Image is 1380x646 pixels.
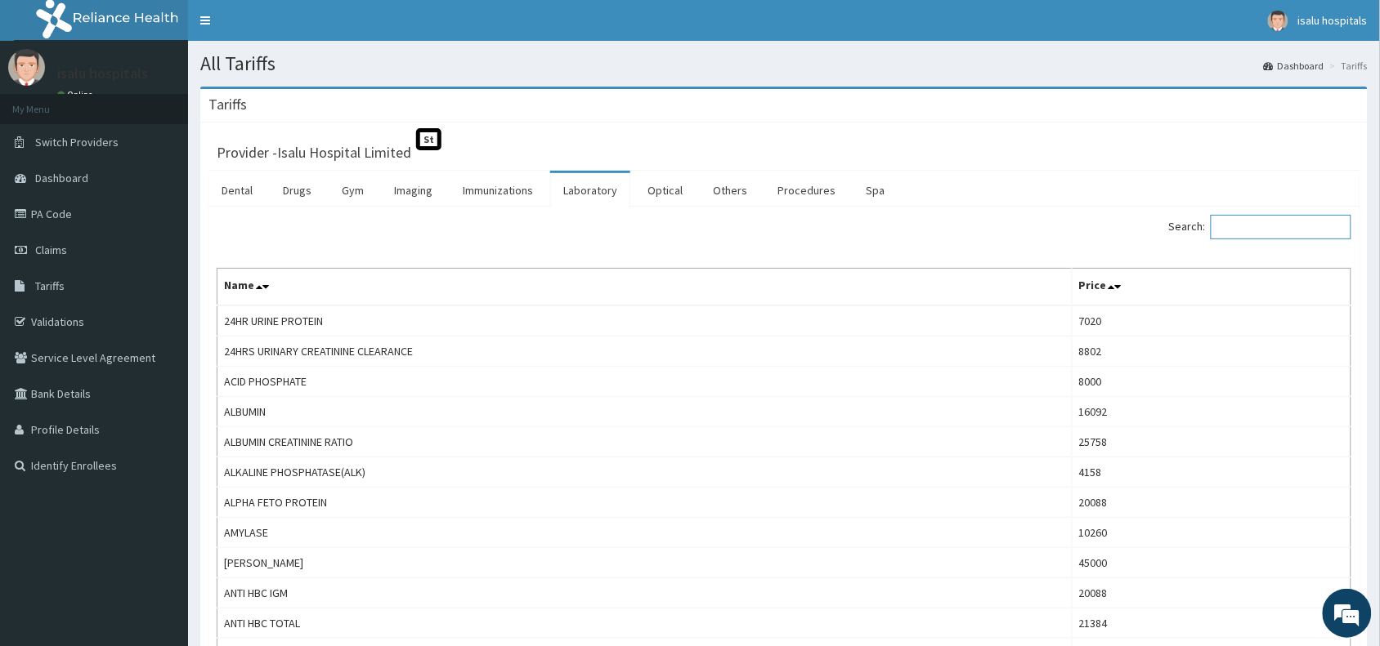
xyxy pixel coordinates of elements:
[1264,59,1324,73] a: Dashboard
[217,269,1073,306] th: Name
[1072,305,1351,336] td: 7020
[217,427,1073,457] td: ALBUMIN CREATININE RATIO
[35,135,119,149] span: Switch Providers
[1072,269,1351,306] th: Price
[208,173,266,207] a: Dental
[550,173,630,207] a: Laboratory
[217,608,1073,639] td: ANTI HBC TOTAL
[1072,457,1351,488] td: 4158
[217,548,1073,578] td: [PERSON_NAME]
[8,49,45,86] img: User Image
[1072,488,1351,518] td: 20088
[217,397,1073,427] td: ALBUMIN
[1298,13,1368,28] span: isalu hospitals
[1072,397,1351,427] td: 16092
[217,518,1073,548] td: AMYLASE
[853,173,898,207] a: Spa
[217,578,1073,608] td: ANTI HBC IGM
[1072,336,1351,367] td: 8802
[634,173,696,207] a: Optical
[217,145,411,160] h3: Provider - Isalu Hospital Limited
[1072,427,1351,457] td: 25758
[208,97,247,112] h3: Tariffs
[1072,578,1351,608] td: 20088
[200,53,1368,74] h1: All Tariffs
[329,173,377,207] a: Gym
[381,173,446,207] a: Imaging
[57,66,148,81] p: isalu hospitals
[1268,11,1288,31] img: User Image
[270,173,325,207] a: Drugs
[764,173,849,207] a: Procedures
[1072,518,1351,548] td: 10260
[1072,608,1351,639] td: 21384
[1211,215,1351,239] input: Search:
[1169,215,1351,239] label: Search:
[700,173,760,207] a: Others
[217,457,1073,488] td: ALKALINE PHOSPHATASE(ALK)
[217,488,1073,518] td: ALPHA FETO PROTEIN
[450,173,546,207] a: Immunizations
[35,171,88,185] span: Dashboard
[1072,548,1351,578] td: 45000
[217,367,1073,397] td: ACID PHOSPHATE
[217,305,1073,336] td: 24HR URINE PROTEIN
[217,336,1073,367] td: 24HRS URINARY CREATININE CLEARANCE
[35,243,67,257] span: Claims
[1072,367,1351,397] td: 8000
[1326,59,1368,73] li: Tariffs
[416,128,441,150] span: St
[35,278,65,293] span: Tariffs
[57,89,96,100] a: Online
